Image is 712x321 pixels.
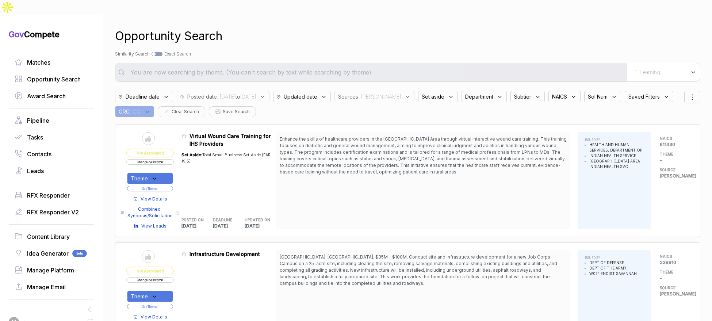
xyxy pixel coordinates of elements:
[27,116,49,125] span: Pipeline
[127,186,173,191] button: Set Theme
[27,167,44,175] span: Leads
[27,249,69,258] span: Idea Generator
[181,152,271,164] span: Total Small Business Set-Aside (FAR 19.5)
[660,275,689,282] p: -
[27,58,50,67] span: Matches
[126,149,174,157] span: Not Associated
[589,265,637,271] li: DEPT OF THE ARMY
[27,208,79,217] span: RFX Responder V2
[164,51,191,57] span: Exact Search
[9,29,94,39] h1: Compete
[660,291,689,297] p: [PERSON_NAME]
[181,217,202,223] h5: POSTED ON
[15,92,88,100] a: Award Search
[660,136,689,141] h5: NAICS
[15,150,88,158] a: Contacts
[27,133,43,142] span: Tasks
[628,93,660,100] span: Saved Filters
[27,150,51,158] span: Contacts
[187,93,217,100] span: Posted date
[284,93,317,100] span: Updated date
[589,153,643,158] li: INDIAN HEALTH SERVICE
[465,93,493,100] span: Department
[660,152,689,157] h5: THEME
[589,271,637,276] li: W074 ENDIST SAVANNAH
[422,93,444,100] span: Set aside
[15,133,88,142] a: Tasks
[127,304,173,309] button: Set Theme
[585,256,637,260] h5: ISSUED BY
[245,217,265,223] h5: UPDATED ON
[245,223,276,229] p: [DATE]
[660,285,689,291] h5: SOURCE
[589,142,643,153] li: HEALTH AND HUMAN SERVICES, DEPARTMENT OF
[209,106,256,117] button: Save Search
[585,138,643,142] h5: ISSUED BY
[126,93,160,100] span: Deadline date
[126,277,174,283] button: Change description
[660,270,689,275] h5: THEME
[115,51,150,57] span: Similarity Search
[131,175,148,182] span: Theme
[589,260,637,265] li: DEPT OF DEFENSE
[126,159,174,165] button: Change description
[72,250,87,257] span: Beta
[27,92,66,100] span: Award Search
[27,191,70,200] span: RFX Responder
[121,206,173,219] a: Combined Synopsis/Solicitation
[190,133,271,147] span: Virtual Wound Care Training for IHS Providers
[236,93,240,100] b: to
[15,232,88,241] a: Content Library
[660,157,689,164] p: -
[660,259,689,266] p: 238910
[280,254,557,286] span: [GEOGRAPHIC_DATA], [GEOGRAPHIC_DATA]. $35M - $100M. Conduct site and infrastructure development f...
[213,223,245,229] p: [DATE]
[15,266,88,275] a: Manage Platform
[15,208,88,217] a: RFX Responder V2
[358,93,401,100] span: : [PERSON_NAME]
[119,108,130,115] span: ORG
[635,69,660,76] span: E-Learning
[552,93,567,100] span: NAICS
[588,93,608,100] span: Sol Num
[660,173,689,179] p: [PERSON_NAME]
[660,167,689,173] h5: SOURCE
[126,267,174,275] span: Not Associated
[213,217,233,223] h5: DEADLINE
[141,223,166,229] span: View Leads
[181,152,202,157] span: Set Aside:
[514,93,531,100] span: Subtier
[15,191,88,200] a: RFX Responder
[141,196,167,202] span: View Details
[27,266,74,275] span: Manage Platform
[15,167,88,175] a: Leads
[115,27,222,45] h1: Opportunity Search
[131,293,148,300] span: Theme
[190,251,260,257] span: Infrastructure Development
[158,106,205,117] button: Clear Search
[9,30,24,39] span: Gov
[172,108,199,115] span: Clear Search
[660,254,689,259] h5: NAICS
[181,223,213,229] p: [DATE]
[589,158,643,169] li: [GEOGRAPHIC_DATA] AREA INDIAN HEALTH SVC
[15,283,88,291] a: Manage Email
[27,232,70,241] span: Content Library
[126,65,627,80] input: You are now searching by theme. (You can't search by text while searching by theme)
[127,206,173,219] span: Combined Synopsis/Solicitation
[27,283,66,291] span: Manage Email
[660,141,689,148] p: 611430
[15,75,88,84] a: Opportunity Search
[280,136,567,175] span: Enhance the skills of healthcare providers in the [GEOGRAPHIC_DATA] Area through virtual interact...
[15,116,88,125] a: Pipeline
[130,108,141,115] span: : GO
[141,314,167,320] span: View Details
[27,75,81,84] span: Opportunity Search
[338,93,358,100] span: Sources
[15,58,88,67] a: Matches
[15,249,88,258] a: Idea GeneratorBeta
[217,93,256,100] span: : [DATE] [DATE]
[223,108,250,115] span: Save Search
